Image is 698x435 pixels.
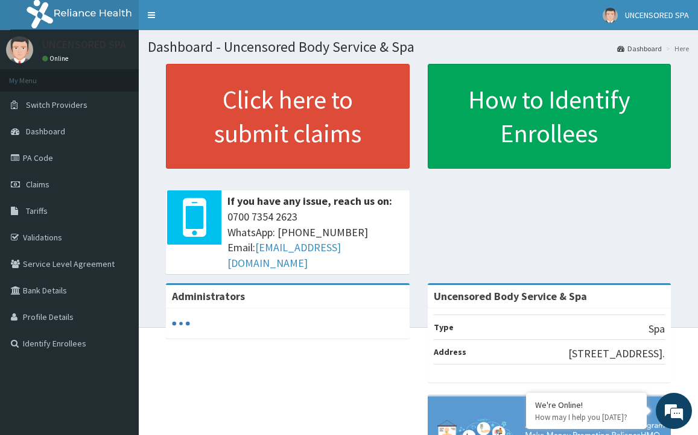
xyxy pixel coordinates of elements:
span: Dashboard [26,126,65,137]
div: We're Online! [535,399,638,410]
p: How may I help you today? [535,412,638,422]
span: 0700 7354 2623 WhatsApp: [PHONE_NUMBER] Email: [227,209,404,271]
a: Click here to submit claims [166,64,410,169]
b: Type [434,322,454,333]
span: UNCENSORED SPA [625,10,689,20]
strong: Uncensored Body Service & Spa [434,289,587,303]
a: Dashboard [617,43,662,54]
a: How to Identify Enrollees [428,64,671,169]
span: Claims [26,179,49,190]
p: UNCENSORED SPA [42,39,126,50]
span: Tariffs [26,205,48,216]
a: [EMAIL_ADDRESS][DOMAIN_NAME] [227,240,341,270]
p: Spa [649,321,665,337]
b: Administrators [172,289,245,303]
h1: Dashboard - Uncensored Body Service & Spa [148,39,689,55]
b: If you have any issue, reach us on: [227,194,392,208]
svg: audio-loading [172,315,190,333]
p: [STREET_ADDRESS]. [568,346,665,361]
span: Switch Providers [26,99,87,110]
a: Online [42,54,71,63]
b: Address [434,346,466,357]
img: User Image [603,8,618,23]
img: User Image [6,36,33,63]
li: Here [663,43,689,54]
